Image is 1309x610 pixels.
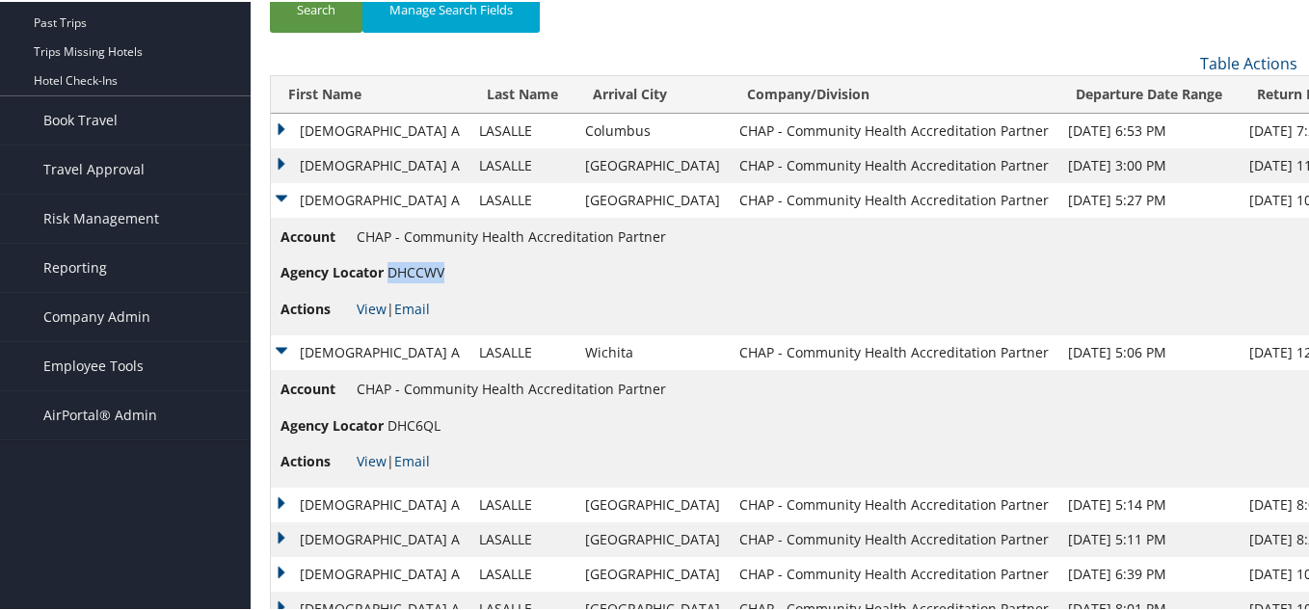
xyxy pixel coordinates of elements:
[280,413,384,435] span: Agency Locator
[357,298,430,316] span: |
[280,297,353,318] span: Actions
[394,298,430,316] a: Email
[271,333,469,368] td: [DEMOGRAPHIC_DATA] A
[1058,146,1240,181] td: [DATE] 3:00 PM
[469,74,575,112] th: Last Name: activate to sort column ascending
[1058,520,1240,555] td: [DATE] 5:11 PM
[469,112,575,146] td: LASALLE
[43,242,107,290] span: Reporting
[357,225,666,244] span: CHAP - Community Health Accreditation Partner
[394,450,430,468] a: Email
[357,378,666,396] span: CHAP - Community Health Accreditation Partner
[575,520,730,555] td: [GEOGRAPHIC_DATA]
[387,414,441,433] span: DHC6QL
[387,261,444,279] span: DHCCWV
[271,74,469,112] th: First Name: activate to sort column ascending
[730,555,1058,590] td: CHAP - Community Health Accreditation Partner
[43,193,159,241] span: Risk Management
[575,555,730,590] td: [GEOGRAPHIC_DATA]
[730,333,1058,368] td: CHAP - Community Health Accreditation Partner
[575,112,730,146] td: Columbus
[469,333,575,368] td: LASALLE
[271,520,469,555] td: [DEMOGRAPHIC_DATA] A
[357,450,387,468] a: View
[280,377,353,398] span: Account
[730,146,1058,181] td: CHAP - Community Health Accreditation Partner
[271,112,469,146] td: [DEMOGRAPHIC_DATA] A
[1058,181,1240,216] td: [DATE] 5:27 PM
[43,291,150,339] span: Company Admin
[575,74,730,112] th: Arrival City: activate to sort column ascending
[730,520,1058,555] td: CHAP - Community Health Accreditation Partner
[575,146,730,181] td: [GEOGRAPHIC_DATA]
[575,486,730,520] td: [GEOGRAPHIC_DATA]
[271,146,469,181] td: [DEMOGRAPHIC_DATA] A
[469,181,575,216] td: LASALLE
[1200,51,1297,72] a: Table Actions
[1058,74,1240,112] th: Departure Date Range: activate to sort column ascending
[43,389,157,438] span: AirPortal® Admin
[469,520,575,555] td: LASALLE
[1058,555,1240,590] td: [DATE] 6:39 PM
[43,94,118,143] span: Book Travel
[469,486,575,520] td: LASALLE
[730,74,1058,112] th: Company/Division
[357,450,430,468] span: |
[1058,486,1240,520] td: [DATE] 5:14 PM
[280,225,353,246] span: Account
[1058,333,1240,368] td: [DATE] 5:06 PM
[730,112,1058,146] td: CHAP - Community Health Accreditation Partner
[1058,112,1240,146] td: [DATE] 6:53 PM
[575,181,730,216] td: [GEOGRAPHIC_DATA]
[43,340,144,388] span: Employee Tools
[280,260,384,281] span: Agency Locator
[469,146,575,181] td: LASALLE
[280,449,353,470] span: Actions
[730,486,1058,520] td: CHAP - Community Health Accreditation Partner
[575,333,730,368] td: Wichita
[357,298,387,316] a: View
[469,555,575,590] td: LASALLE
[271,555,469,590] td: [DEMOGRAPHIC_DATA] A
[43,144,145,192] span: Travel Approval
[271,486,469,520] td: [DEMOGRAPHIC_DATA] A
[730,181,1058,216] td: CHAP - Community Health Accreditation Partner
[271,181,469,216] td: [DEMOGRAPHIC_DATA] A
